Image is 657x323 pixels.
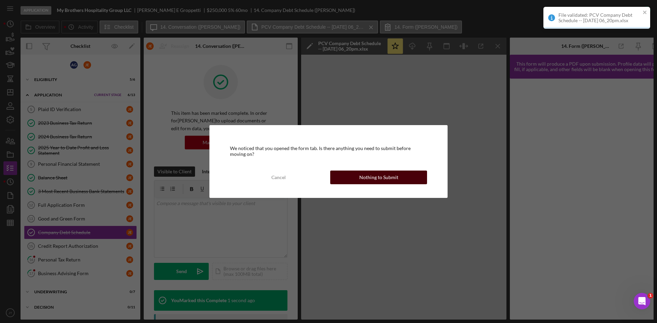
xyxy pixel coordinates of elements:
iframe: Intercom live chat [634,293,650,309]
div: We noticed that you opened the form tab. Is there anything you need to submit before moving on? [230,146,427,157]
button: close [643,10,647,16]
div: File validated: PCV Company Debt Schedule -- [DATE] 06_20pm.xlsx [558,12,641,23]
button: Cancel [230,171,327,184]
span: 1 [648,293,653,298]
div: Cancel [271,171,286,184]
button: Nothing to Submit [330,171,427,184]
div: Nothing to Submit [359,171,398,184]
